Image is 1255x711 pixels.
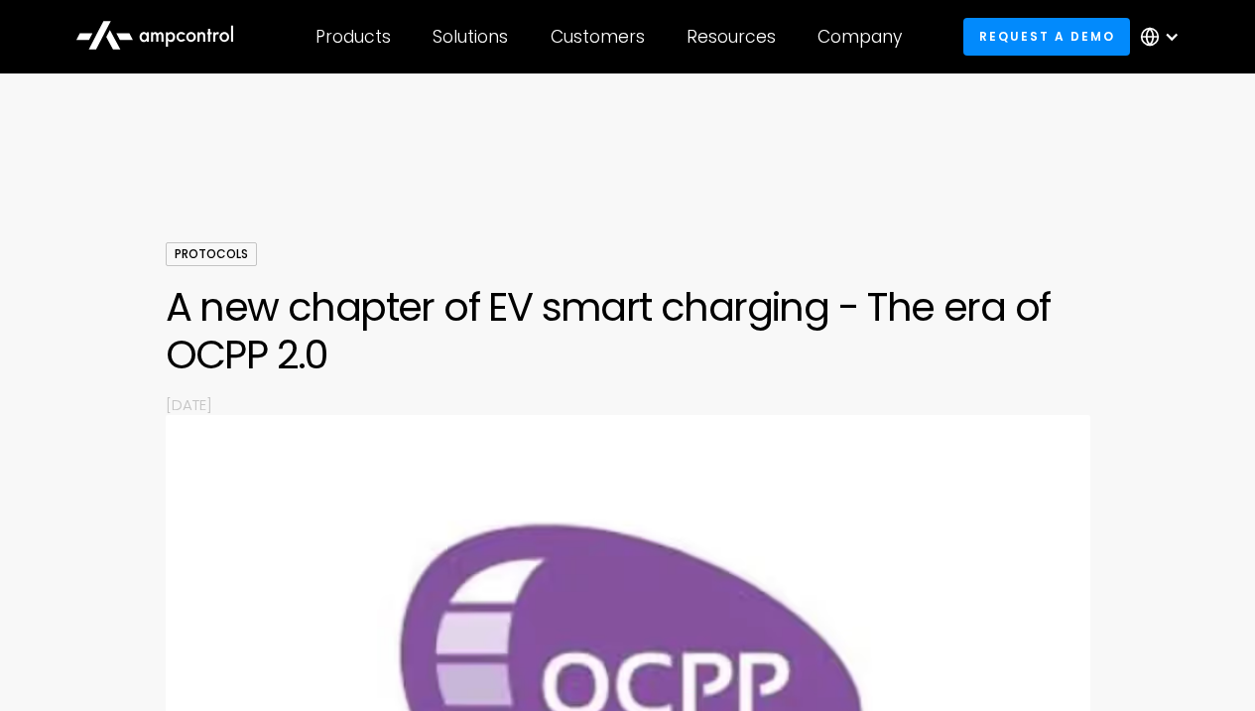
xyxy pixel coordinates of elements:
[817,26,902,48] div: Company
[687,26,776,48] div: Resources
[963,18,1130,55] a: Request a demo
[166,242,257,266] div: Protocols
[315,26,391,48] div: Products
[433,26,508,48] div: Solutions
[551,26,645,48] div: Customers
[166,283,1090,378] h1: A new chapter of EV smart charging - The era of OCPP 2.0
[166,394,1090,415] p: [DATE]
